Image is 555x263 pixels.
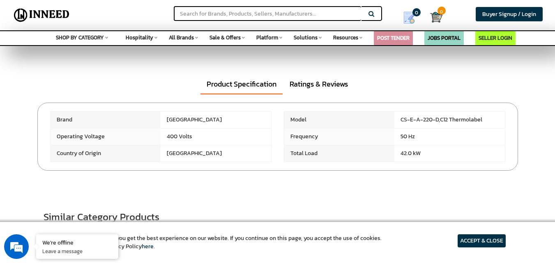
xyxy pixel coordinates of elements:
span: Frequency [284,128,395,145]
span: 42.0 kW [394,145,505,162]
span: CS-E-A-220-D,C12 Thermolabel [394,112,505,128]
span: [GEOGRAPHIC_DATA] [161,112,271,128]
a: Buyer Signup / Login [476,7,543,21]
div: We're offline [42,238,112,246]
article: ACCEPT & CLOSE [458,234,506,247]
img: Inneed.Market [11,5,72,25]
em: Driven by SalesIQ [64,167,104,172]
span: 50 Hz [394,128,505,145]
span: Brand [51,112,161,128]
span: SHOP BY CATEGORY [56,34,104,41]
div: Minimize live chat window [135,4,154,24]
span: Buyer Signup / Login [482,10,536,18]
img: logo_Zg8I0qSkbAqR2WFHt3p6CTuqpyXMFPubPcD2OT02zFN43Cy9FUNNG3NEPhM_Q1qe_.png [14,49,35,54]
span: We are offline. Please leave us a message. [17,79,143,162]
a: Product Specification [200,75,283,94]
span: Solutions [294,34,318,41]
div: Leave a message [43,46,138,57]
span: Operating Voltage [51,128,161,145]
a: Ratings & Reviews [283,75,354,94]
a: JOBS PORTAL [428,34,461,42]
span: Sale & Offers [210,34,241,41]
span: [GEOGRAPHIC_DATA] [161,145,271,162]
span: 0 [412,8,421,16]
span: Country of Origin [51,145,161,162]
span: Hospitality [126,34,153,41]
a: POST TENDER [377,34,410,42]
span: 400 Volts [161,128,271,145]
span: 0 [438,7,446,15]
a: my Quotes 0 [394,8,430,27]
p: Leave a message [42,247,112,255]
span: All Brands [169,34,194,41]
input: Search for Brands, Products, Sellers, Manufacturers... [174,6,361,21]
article: We use cookies to ensure you get the best experience on our website. If you continue on this page... [49,234,382,251]
span: Platform [256,34,278,41]
a: SELLER LOGIN [479,34,512,42]
a: Cart 0 [430,8,435,26]
em: Submit [120,204,149,215]
span: Resources [333,34,358,41]
h3: Similar Category Products [44,212,512,222]
a: here [142,242,154,251]
img: Show My Quotes [403,11,415,24]
img: salesiqlogo_leal7QplfZFryJ6FIlVepeu7OftD7mt8q6exU6-34PB8prfIgodN67KcxXM9Y7JQ_.png [57,167,62,172]
img: Cart [430,11,442,23]
span: Model [284,112,395,128]
span: Total Load [284,145,395,162]
textarea: Type your message and click 'Submit' [4,176,157,204]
